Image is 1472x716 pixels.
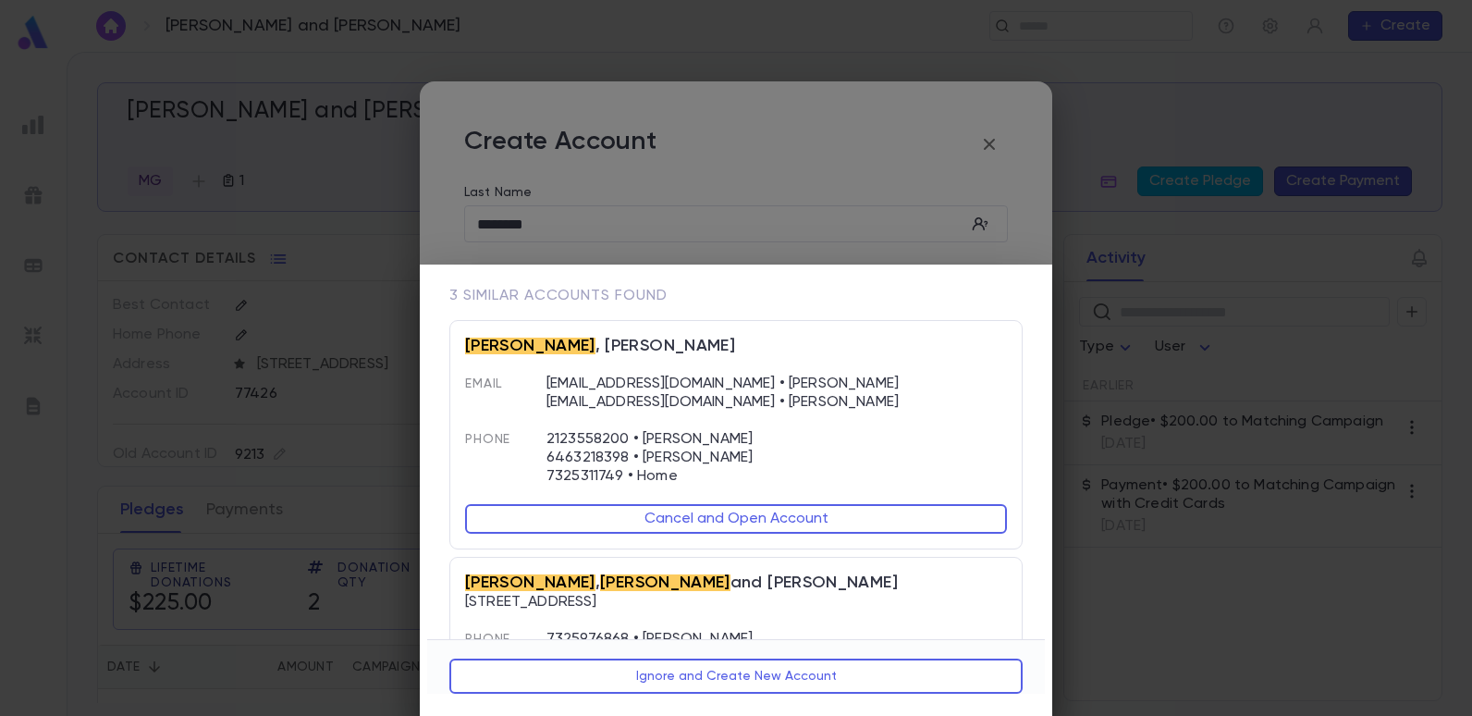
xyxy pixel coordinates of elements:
[465,504,1007,534] button: Cancel and Open Account
[449,289,668,303] span: 3 similar accounts found
[546,630,753,648] p: 7325976868 • [PERSON_NAME]
[546,430,753,449] p: 2123558200 • [PERSON_NAME]
[465,574,595,591] mark: [PERSON_NAME]
[546,449,753,467] p: 6463218398 • [PERSON_NAME]
[546,393,899,412] p: [EMAIL_ADDRESS][DOMAIN_NAME] • [PERSON_NAME]
[600,574,730,591] mark: [PERSON_NAME]
[449,659,1023,694] button: Ignore and Create New Account
[465,336,735,356] span: , [PERSON_NAME]
[465,573,898,593] span: , and [PERSON_NAME]
[546,375,899,393] p: [EMAIL_ADDRESS][DOMAIN_NAME] • [PERSON_NAME]
[546,467,678,486] p: 7325311749 • Home
[465,593,1007,611] p: [STREET_ADDRESS]
[465,632,532,647] span: Phone
[465,432,532,447] span: Phone
[465,338,595,354] mark: [PERSON_NAME]
[465,377,532,391] span: Email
